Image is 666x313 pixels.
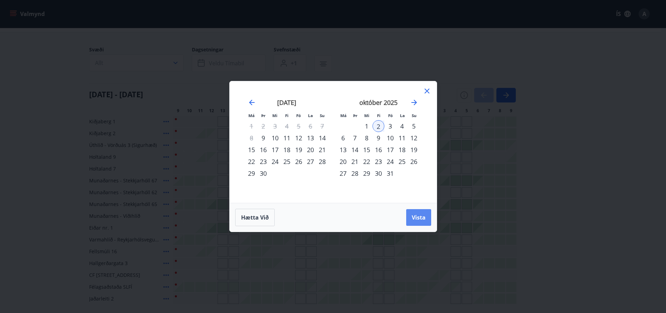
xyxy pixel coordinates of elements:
div: 19 [293,144,305,156]
td: Choose laugardagur, 13. september 2025 as your check-out date. It’s available. [305,132,316,144]
td: Choose fimmtudagur, 23. október 2025 as your check-out date. It’s available. [373,156,384,167]
td: Choose miðvikudagur, 15. október 2025 as your check-out date. It’s available. [361,144,373,156]
td: Choose mánudagur, 22. september 2025 as your check-out date. It’s available. [246,156,257,167]
div: 8 [361,132,373,144]
td: Choose föstudagur, 19. september 2025 as your check-out date. It’s available. [293,144,305,156]
div: 19 [408,144,420,156]
td: Choose sunnudagur, 14. september 2025 as your check-out date. It’s available. [316,132,328,144]
td: Choose þriðjudagur, 9. september 2025 as your check-out date. It’s available. [257,132,269,144]
td: Choose fimmtudagur, 30. október 2025 as your check-out date. It’s available. [373,167,384,179]
small: Su [320,113,325,118]
small: Má [248,113,255,118]
td: Choose miðvikudagur, 1. október 2025 as your check-out date. It’s available. [361,120,373,132]
div: 28 [316,156,328,167]
small: Mi [272,113,277,118]
div: 27 [305,156,316,167]
small: La [400,113,405,118]
div: 9 [373,132,384,144]
td: Choose þriðjudagur, 23. september 2025 as your check-out date. It’s available. [257,156,269,167]
div: 30 [257,167,269,179]
div: 7 [349,132,361,144]
small: Fö [388,113,393,118]
td: Choose laugardagur, 25. október 2025 as your check-out date. It’s available. [396,156,408,167]
div: 21 [349,156,361,167]
td: Choose miðvikudagur, 10. september 2025 as your check-out date. It’s available. [269,132,281,144]
div: 30 [373,167,384,179]
td: Choose miðvikudagur, 17. september 2025 as your check-out date. It’s available. [269,144,281,156]
div: 23 [373,156,384,167]
div: 11 [396,132,408,144]
div: 25 [281,156,293,167]
td: Choose föstudagur, 3. október 2025 as your check-out date. It’s available. [384,120,396,132]
td: Choose sunnudagur, 19. október 2025 as your check-out date. It’s available. [408,144,420,156]
td: Choose miðvikudagur, 24. september 2025 as your check-out date. It’s available. [269,156,281,167]
div: 13 [305,132,316,144]
div: 24 [384,156,396,167]
div: 13 [337,144,349,156]
td: Not available. miðvikudagur, 3. september 2025 [269,120,281,132]
div: 26 [408,156,420,167]
td: Choose laugardagur, 18. október 2025 as your check-out date. It’s available. [396,144,408,156]
td: Choose föstudagur, 12. september 2025 as your check-out date. It’s available. [293,132,305,144]
td: Choose mánudagur, 13. október 2025 as your check-out date. It’s available. [337,144,349,156]
td: Choose föstudagur, 31. október 2025 as your check-out date. It’s available. [384,167,396,179]
td: Choose laugardagur, 4. október 2025 as your check-out date. It’s available. [396,120,408,132]
td: Choose mánudagur, 20. október 2025 as your check-out date. It’s available. [337,156,349,167]
small: Su [412,113,417,118]
td: Not available. sunnudagur, 7. september 2025 [316,120,328,132]
div: 29 [246,167,257,179]
td: Choose laugardagur, 27. september 2025 as your check-out date. It’s available. [305,156,316,167]
div: 15 [246,144,257,156]
td: Not available. þriðjudagur, 2. september 2025 [257,120,269,132]
td: Choose laugardagur, 20. september 2025 as your check-out date. It’s available. [305,144,316,156]
div: 15 [361,144,373,156]
div: 10 [269,132,281,144]
div: 22 [246,156,257,167]
strong: október 2025 [359,98,398,107]
td: Choose sunnudagur, 26. október 2025 as your check-out date. It’s available. [408,156,420,167]
td: Choose mánudagur, 6. október 2025 as your check-out date. It’s available. [337,132,349,144]
td: Not available. laugardagur, 6. september 2025 [305,120,316,132]
div: 16 [373,144,384,156]
div: 12 [408,132,420,144]
span: Hætta við [241,214,269,221]
div: 25 [396,156,408,167]
td: Choose föstudagur, 26. september 2025 as your check-out date. It’s available. [293,156,305,167]
td: Choose þriðjudagur, 30. september 2025 as your check-out date. It’s available. [257,167,269,179]
div: 11 [281,132,293,144]
div: 5 [408,120,420,132]
button: Hætta við [235,209,275,226]
button: Vista [406,209,431,226]
td: Choose mánudagur, 15. september 2025 as your check-out date. It’s available. [246,144,257,156]
div: 27 [337,167,349,179]
td: Not available. fimmtudagur, 4. september 2025 [281,120,293,132]
td: Choose föstudagur, 24. október 2025 as your check-out date. It’s available. [384,156,396,167]
td: Choose miðvikudagur, 8. október 2025 as your check-out date. It’s available. [361,132,373,144]
div: 10 [384,132,396,144]
div: 1 [361,120,373,132]
td: Choose þriðjudagur, 14. október 2025 as your check-out date. It’s available. [349,144,361,156]
td: Choose föstudagur, 10. október 2025 as your check-out date. It’s available. [384,132,396,144]
td: Choose þriðjudagur, 21. október 2025 as your check-out date. It’s available. [349,156,361,167]
td: Choose þriðjudagur, 16. september 2025 as your check-out date. It’s available. [257,144,269,156]
td: Choose föstudagur, 17. október 2025 as your check-out date. It’s available. [384,144,396,156]
small: Fi [285,113,289,118]
div: 17 [269,144,281,156]
td: Not available. mánudagur, 1. september 2025 [246,120,257,132]
div: 12 [293,132,305,144]
div: 29 [361,167,373,179]
small: La [308,113,313,118]
small: Þr [261,113,265,118]
td: Choose sunnudagur, 5. október 2025 as your check-out date. It’s available. [408,120,420,132]
div: 18 [396,144,408,156]
td: Choose fimmtudagur, 18. september 2025 as your check-out date. It’s available. [281,144,293,156]
td: Choose fimmtudagur, 16. október 2025 as your check-out date. It’s available. [373,144,384,156]
div: 6 [337,132,349,144]
td: Not available. mánudagur, 8. september 2025 [246,132,257,144]
div: 9 [257,132,269,144]
div: 4 [396,120,408,132]
div: 14 [349,144,361,156]
span: Vista [412,214,426,221]
strong: [DATE] [277,98,296,107]
td: Choose sunnudagur, 12. október 2025 as your check-out date. It’s available. [408,132,420,144]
